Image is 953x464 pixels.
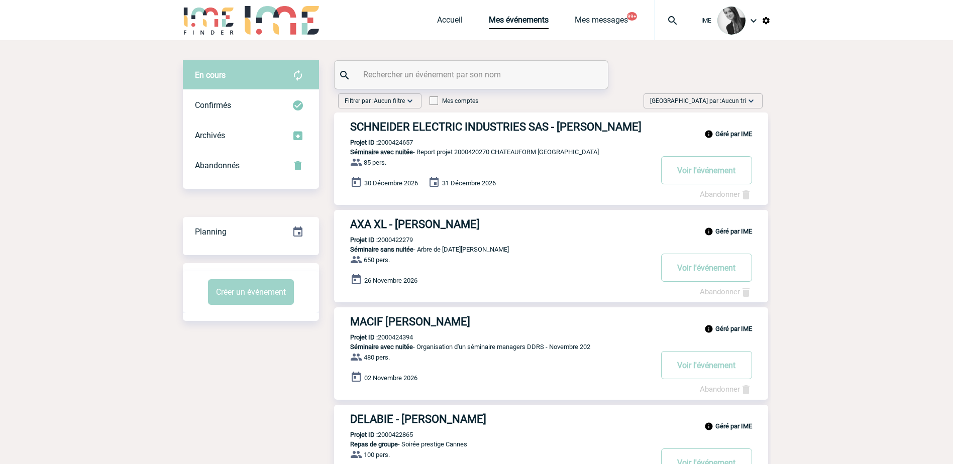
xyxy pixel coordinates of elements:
[334,315,768,328] a: MACIF [PERSON_NAME]
[364,179,418,187] span: 30 Décembre 2026
[575,15,628,29] a: Mes messages
[350,246,413,253] span: Séminaire sans nuitée
[350,315,652,328] h3: MACIF [PERSON_NAME]
[334,218,768,230] a: AXA XL - [PERSON_NAME]
[364,354,390,361] span: 480 pers.
[364,159,386,166] span: 85 pers.
[334,413,768,425] a: DELABIE - [PERSON_NAME]
[715,227,752,235] b: Géré par IME
[350,440,398,448] span: Repas de groupe
[334,121,768,133] a: SCHNEIDER ELECTRIC INDUSTRIES SAS - [PERSON_NAME]
[374,97,405,104] span: Aucun filtre
[361,67,584,82] input: Rechercher un événement par son nom
[345,96,405,106] span: Filtrer par :
[334,431,413,438] p: 2000422865
[183,151,319,181] div: Retrouvez ici tous vos événements annulés
[700,385,752,394] a: Abandonner
[717,7,746,35] img: 101050-0.jpg
[627,12,637,21] button: 99+
[442,179,496,187] span: 31 Décembre 2026
[715,325,752,332] b: Géré par IME
[661,254,752,282] button: Voir l'événement
[183,217,319,247] div: Retrouvez ici tous vos événements organisés par date et état d'avancement
[195,100,231,110] span: Confirmés
[183,121,319,151] div: Retrouvez ici tous les événements que vous avez décidé d'archiver
[334,333,413,341] p: 2000424394
[364,374,417,382] span: 02 Novembre 2026
[350,236,378,244] b: Projet ID :
[334,148,652,156] p: - Report projet 2000420270 CHATEAUFORM [GEOGRAPHIC_DATA]
[350,333,378,341] b: Projet ID :
[700,287,752,296] a: Abandonner
[334,236,413,244] p: 2000422279
[489,15,549,29] a: Mes événements
[715,130,752,138] b: Géré par IME
[364,451,390,458] span: 100 pers.
[350,148,413,156] span: Séminaire avec nuitée
[183,6,235,35] img: IME-Finder
[195,161,240,170] span: Abandonnés
[721,97,746,104] span: Aucun tri
[704,422,713,431] img: info_black_24dp.svg
[650,96,746,106] span: [GEOGRAPHIC_DATA] par :
[195,131,225,140] span: Archivés
[430,97,478,104] label: Mes comptes
[350,413,652,425] h3: DELABIE - [PERSON_NAME]
[701,17,711,24] span: IME
[704,227,713,236] img: info_black_24dp.svg
[364,277,417,284] span: 26 Novembre 2026
[350,431,378,438] b: Projet ID :
[183,60,319,90] div: Retrouvez ici tous vos évènements avant confirmation
[334,246,652,253] p: - Arbre de [DATE][PERSON_NAME]
[364,256,390,264] span: 650 pers.
[195,70,226,80] span: En cours
[334,139,413,146] p: 2000424657
[704,130,713,139] img: info_black_24dp.svg
[661,156,752,184] button: Voir l'événement
[350,343,413,351] span: Séminaire avec nuitée
[715,422,752,430] b: Géré par IME
[704,324,713,333] img: info_black_24dp.svg
[746,96,756,106] img: baseline_expand_more_white_24dp-b.png
[350,139,378,146] b: Projet ID :
[350,218,652,230] h3: AXA XL - [PERSON_NAME]
[700,190,752,199] a: Abandonner
[195,227,227,237] span: Planning
[183,216,319,246] a: Planning
[334,440,652,448] p: - Soirée prestige Cannes
[350,121,652,133] h3: SCHNEIDER ELECTRIC INDUSTRIES SAS - [PERSON_NAME]
[405,96,415,106] img: baseline_expand_more_white_24dp-b.png
[437,15,463,29] a: Accueil
[208,279,294,305] button: Créer un événement
[661,351,752,379] button: Voir l'événement
[334,343,652,351] p: - Organisation d'un séminaire managers DDRS - Novembre 202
